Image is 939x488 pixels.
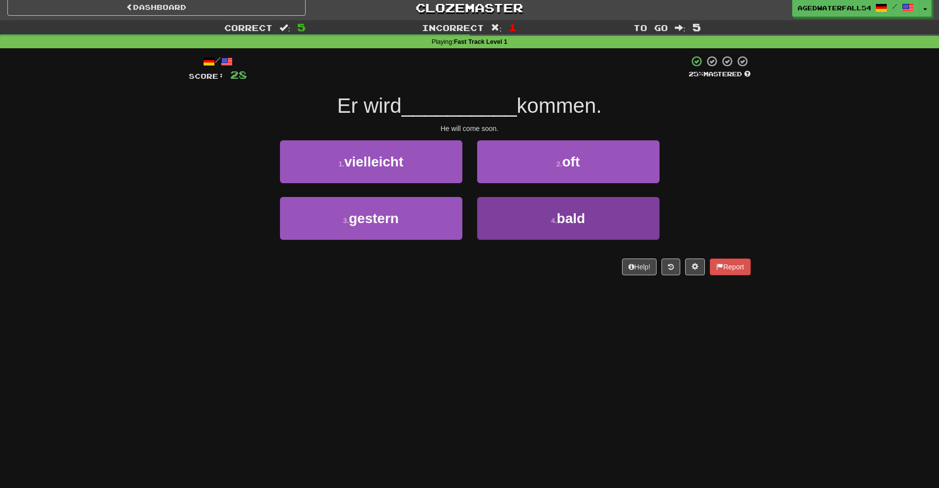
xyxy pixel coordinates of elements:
[633,23,668,33] span: To go
[689,70,703,78] span: 25 %
[189,55,247,67] div: /
[422,23,484,33] span: Incorrect
[337,94,402,117] span: Er wird
[297,21,306,33] span: 5
[798,3,870,12] span: AgedWaterfall5493
[693,21,701,33] span: 5
[339,160,345,168] small: 1 .
[551,217,557,225] small: 4 .
[280,140,462,183] button: 1.vielleicht
[477,140,660,183] button: 2.oft
[402,94,517,117] span: __________
[189,124,751,133] div: He will come soon.
[349,211,399,226] span: gestern
[892,3,897,10] span: /
[279,24,290,32] span: :
[477,197,660,240] button: 4.bald
[224,23,273,33] span: Correct
[491,24,502,32] span: :
[454,38,508,45] strong: Fast Track Level 1
[230,68,247,81] span: 28
[189,72,224,80] span: Score:
[675,24,686,32] span: :
[517,94,602,117] span: kommen.
[562,154,580,169] span: oft
[280,197,462,240] button: 3.gestern
[661,259,680,275] button: Round history (alt+y)
[556,160,562,168] small: 2 .
[557,211,586,226] span: bald
[710,259,750,275] button: Report
[509,21,517,33] span: 1
[689,70,751,79] div: Mastered
[343,217,349,225] small: 3 .
[622,259,657,275] button: Help!
[344,154,403,169] span: vielleicht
